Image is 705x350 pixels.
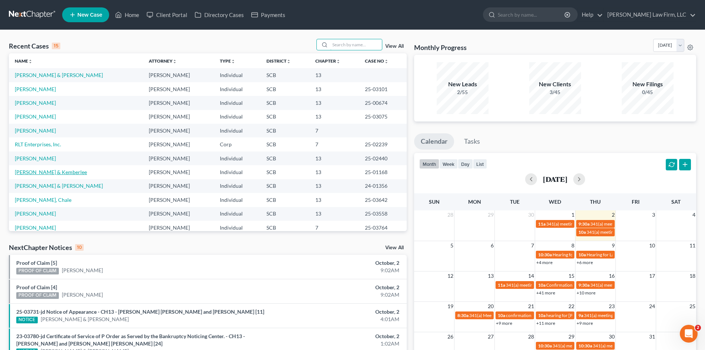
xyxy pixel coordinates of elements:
[385,245,404,250] a: View All
[9,41,60,50] div: Recent Cases
[648,332,656,341] span: 31
[568,271,575,280] span: 15
[530,241,535,250] span: 7
[16,292,59,299] div: PROOF OF CLAIM
[473,159,487,169] button: list
[15,183,103,189] a: [PERSON_NAME] & [PERSON_NAME]
[536,290,555,296] a: +41 more
[309,110,359,124] td: 13
[276,316,399,323] div: 4:01AM
[359,179,407,193] td: 24-01356
[680,325,698,343] iframe: Intercom live chat
[359,221,407,234] td: 25-03764
[276,284,399,291] div: October, 2
[266,58,291,64] a: Districtunfold_more
[692,210,696,219] span: 4
[15,224,56,231] a: [PERSON_NAME]
[75,244,84,251] div: 10
[276,308,399,316] div: October, 2
[587,229,658,235] span: 341(a) meeting for [PERSON_NAME]
[214,207,261,221] td: Individual
[590,199,601,205] span: Thu
[487,302,494,311] span: 20
[15,210,56,217] a: [PERSON_NAME]
[384,59,389,64] i: unfold_more
[578,282,590,288] span: 9:30a
[546,313,603,318] span: hearing for [PERSON_NAME]
[538,282,545,288] span: 10a
[527,271,535,280] span: 14
[578,343,592,349] span: 10:30a
[604,8,696,21] a: [PERSON_NAME] Law Firm, LLC
[457,133,487,150] a: Tasks
[214,221,261,234] td: Individual
[15,100,56,106] a: [PERSON_NAME]
[143,151,214,165] td: [PERSON_NAME]
[568,302,575,311] span: 22
[553,343,624,349] span: 341(a) meeting for [PERSON_NAME]
[214,193,261,207] td: Individual
[359,110,407,124] td: 25-03075
[143,165,214,179] td: [PERSON_NAME]
[214,68,261,82] td: Individual
[15,86,56,92] a: [PERSON_NAME]
[309,68,359,82] td: 13
[330,39,382,50] input: Search by name...
[498,8,565,21] input: Search by name...
[622,80,674,89] div: New Filings
[578,252,586,257] span: 10a
[276,340,399,347] div: 1:02AM
[590,221,662,227] span: 341(a) meeting for [PERSON_NAME]
[214,110,261,124] td: Individual
[15,58,33,64] a: Nameunfold_more
[608,302,615,311] span: 23
[527,332,535,341] span: 28
[143,8,191,21] a: Client Portal
[549,199,561,205] span: Wed
[62,267,103,274] a: [PERSON_NAME]
[450,241,454,250] span: 5
[16,268,59,274] div: PROOF OF CLAIM
[577,320,593,326] a: +9 more
[336,59,340,64] i: unfold_more
[143,96,214,110] td: [PERSON_NAME]
[447,210,454,219] span: 28
[359,207,407,221] td: 25-03558
[498,282,505,288] span: 11a
[143,137,214,151] td: [PERSON_NAME]
[143,221,214,234] td: [PERSON_NAME]
[261,137,309,151] td: SCB
[309,179,359,193] td: 13
[143,207,214,221] td: [PERSON_NAME]
[568,332,575,341] span: 29
[611,210,615,219] span: 2
[571,241,575,250] span: 8
[359,193,407,207] td: 25-03642
[593,343,664,349] span: 341(a) meeting for [PERSON_NAME]
[437,89,489,96] div: 2/55
[385,44,404,49] a: View All
[261,124,309,137] td: SCB
[608,332,615,341] span: 30
[439,159,458,169] button: week
[498,313,505,318] span: 10a
[143,82,214,96] td: [PERSON_NAME]
[309,207,359,221] td: 13
[536,260,553,265] a: +4 more
[571,210,575,219] span: 1
[447,302,454,311] span: 19
[632,199,639,205] span: Fri
[143,68,214,82] td: [PERSON_NAME]
[143,124,214,137] td: [PERSON_NAME]
[529,89,581,96] div: 3/45
[15,197,71,203] a: [PERSON_NAME], Chale
[15,72,103,78] a: [PERSON_NAME] & [PERSON_NAME]
[309,124,359,137] td: 7
[231,59,235,64] i: unfold_more
[315,58,340,64] a: Chapterunfold_more
[261,179,309,193] td: SCB
[538,313,545,318] span: 10a
[546,282,631,288] span: Confirmation Hearing for [PERSON_NAME]
[214,82,261,96] td: Individual
[359,137,407,151] td: 25-02239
